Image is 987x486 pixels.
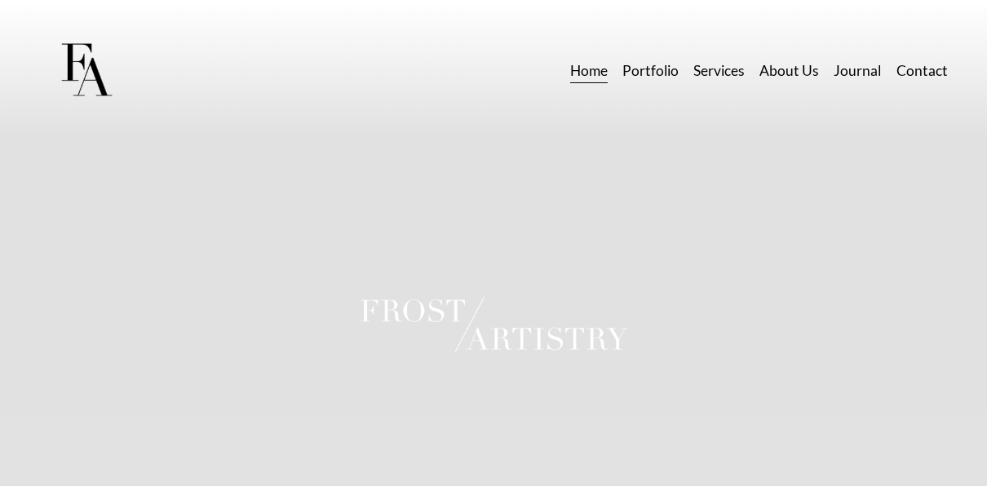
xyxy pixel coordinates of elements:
a: Services [693,56,745,85]
img: Frost Artistry [39,24,133,117]
a: Portfolio [622,56,679,85]
a: Contact [896,56,948,85]
a: Journal [834,56,881,85]
a: Home [570,56,608,85]
a: About Us [759,56,819,85]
